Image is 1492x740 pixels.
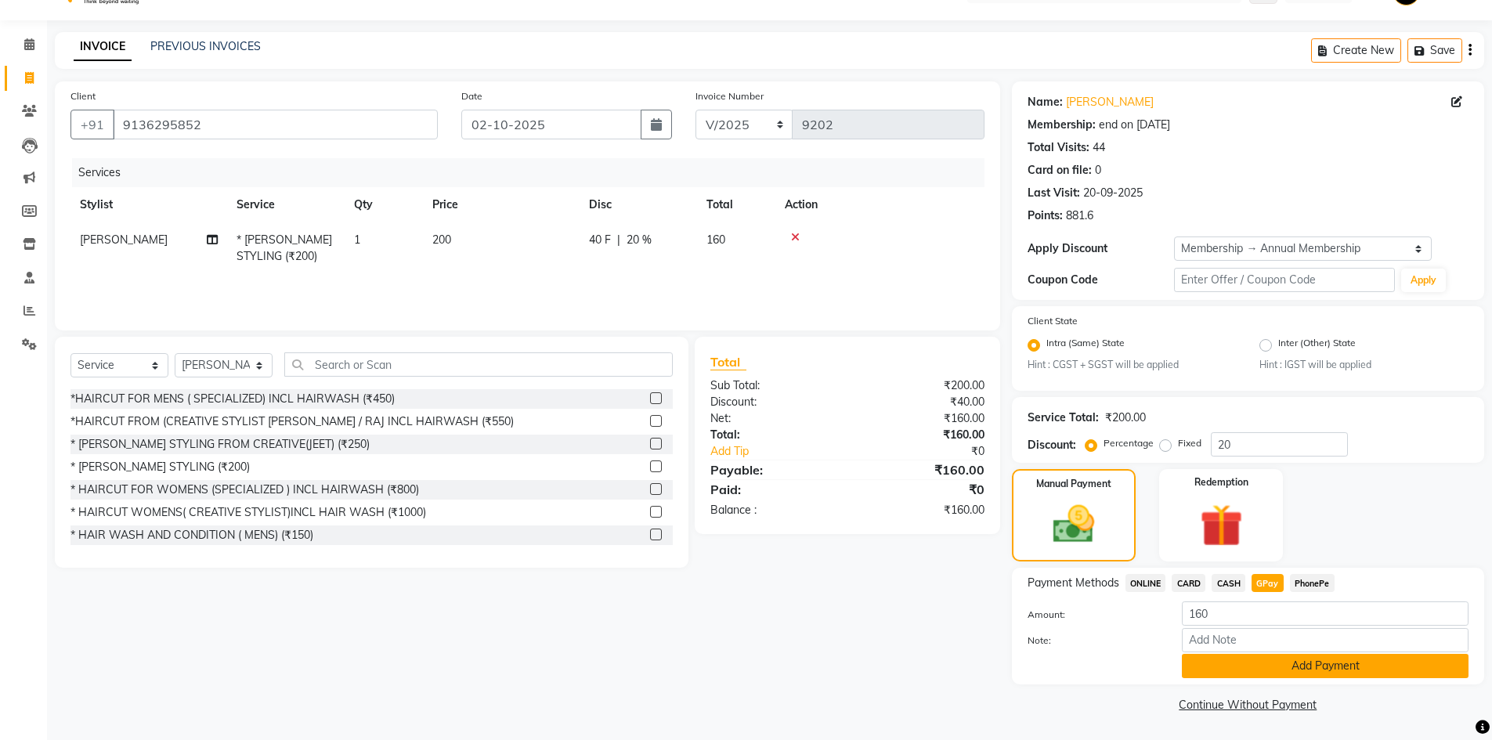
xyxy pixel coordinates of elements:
[70,391,395,407] div: *HAIRCUT FOR MENS ( SPECIALIZED) INCL HAIRWASH (₹450)
[1259,358,1469,372] small: Hint : IGST will be applied
[70,527,313,543] div: * HAIR WASH AND CONDITION ( MENS) (₹150)
[354,233,360,247] span: 1
[699,377,847,394] div: Sub Total:
[1125,574,1166,592] span: ONLINE
[1187,499,1256,552] img: _gift.svg
[1028,437,1076,453] div: Discount:
[284,352,673,377] input: Search or Scan
[1105,410,1146,426] div: ₹200.00
[1174,268,1395,292] input: Enter Offer / Coupon Code
[74,33,132,61] a: INVOICE
[1172,574,1205,592] span: CARD
[72,158,996,187] div: Services
[695,89,764,103] label: Invoice Number
[1028,240,1175,257] div: Apply Discount
[847,427,996,443] div: ₹160.00
[1407,38,1462,63] button: Save
[706,233,725,247] span: 160
[237,233,332,263] span: * [PERSON_NAME] STYLING (₹200)
[1182,654,1469,678] button: Add Payment
[1028,208,1063,224] div: Points:
[1046,336,1125,355] label: Intra (Same) State
[432,233,451,247] span: 200
[1016,608,1171,622] label: Amount:
[227,187,345,222] th: Service
[1028,575,1119,591] span: Payment Methods
[1182,628,1469,652] input: Add Note
[1036,477,1111,491] label: Manual Payment
[1252,574,1284,592] span: GPay
[847,480,996,499] div: ₹0
[150,39,261,53] a: PREVIOUS INVOICES
[1028,185,1080,201] div: Last Visit:
[710,354,746,370] span: Total
[847,410,996,427] div: ₹160.00
[627,232,652,248] span: 20 %
[699,480,847,499] div: Paid:
[1290,574,1335,592] span: PhonePe
[1066,208,1093,224] div: 881.6
[70,436,370,453] div: * [PERSON_NAME] STYLING FROM CREATIVE(JEET) (₹250)
[70,482,419,498] div: * HAIRCUT FOR WOMENS (SPECIALIZED ) INCL HAIRWASH (₹800)
[1028,139,1089,156] div: Total Visits:
[1028,410,1099,426] div: Service Total:
[1194,475,1248,489] label: Redemption
[775,187,984,222] th: Action
[345,187,423,222] th: Qty
[70,89,96,103] label: Client
[1099,117,1170,133] div: end on [DATE]
[70,110,114,139] button: +91
[1016,634,1171,648] label: Note:
[589,232,611,248] span: 40 F
[1093,139,1105,156] div: 44
[1066,94,1154,110] a: [PERSON_NAME]
[423,187,580,222] th: Price
[699,443,872,460] a: Add Tip
[1028,272,1175,288] div: Coupon Code
[1401,269,1446,292] button: Apply
[699,410,847,427] div: Net:
[1095,162,1101,179] div: 0
[1028,117,1096,133] div: Membership:
[1028,358,1237,372] small: Hint : CGST + SGST will be applied
[70,459,250,475] div: * [PERSON_NAME] STYLING (₹200)
[1028,94,1063,110] div: Name:
[699,502,847,518] div: Balance :
[847,502,996,518] div: ₹160.00
[1028,314,1078,328] label: Client State
[580,187,697,222] th: Disc
[1028,162,1092,179] div: Card on file:
[847,394,996,410] div: ₹40.00
[847,377,996,394] div: ₹200.00
[70,187,227,222] th: Stylist
[847,460,996,479] div: ₹160.00
[70,504,426,521] div: * HAIRCUT WOMENS( CREATIVE STYLIST)INCL HAIR WASH (₹1000)
[697,187,775,222] th: Total
[461,89,482,103] label: Date
[1311,38,1401,63] button: Create New
[1182,601,1469,626] input: Amount
[1178,436,1201,450] label: Fixed
[1083,185,1143,201] div: 20-09-2025
[699,394,847,410] div: Discount:
[70,413,514,430] div: *HAIRCUT FROM (CREATIVE STYLIST [PERSON_NAME] / RAJ INCL HAIRWASH (₹550)
[1015,697,1481,713] a: Continue Without Payment
[699,427,847,443] div: Total:
[617,232,620,248] span: |
[80,233,168,247] span: [PERSON_NAME]
[1104,436,1154,450] label: Percentage
[113,110,438,139] input: Search by Name/Mobile/Email/Code
[872,443,996,460] div: ₹0
[1278,336,1356,355] label: Inter (Other) State
[699,460,847,479] div: Payable:
[1212,574,1245,592] span: CASH
[1040,500,1107,548] img: _cash.svg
